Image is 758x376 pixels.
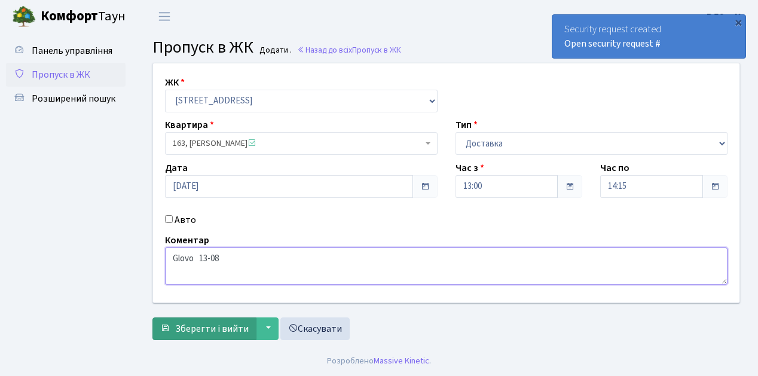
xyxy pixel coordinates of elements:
label: Авто [175,213,196,227]
b: ВЛ2 -. К. [707,10,744,23]
a: Пропуск в ЖК [6,63,126,87]
b: Комфорт [41,7,98,26]
span: Пропуск в ЖК [352,44,401,56]
a: Open security request # [564,37,661,50]
label: Час з [456,161,484,175]
img: logo.png [12,5,36,29]
span: Пропуск в ЖК [32,68,90,81]
div: Розроблено . [327,354,431,368]
a: ВЛ2 -. К. [707,10,744,24]
small: Додати . [257,45,292,56]
a: Скасувати [280,317,350,340]
label: Коментар [165,233,209,247]
span: 163, Лукаш Вікторія Олександрівна <span class='la la-check-square text-success'></span> [165,132,438,155]
button: Переключити навігацію [149,7,179,26]
label: Час по [600,161,629,175]
a: Розширений пошук [6,87,126,111]
div: Security request created [552,15,745,58]
button: Зберегти і вийти [152,317,256,340]
a: Назад до всіхПропуск в ЖК [297,44,401,56]
label: Дата [165,161,188,175]
label: ЖК [165,75,185,90]
span: Зберегти і вийти [175,322,249,335]
a: Massive Kinetic [374,354,429,367]
a: Панель управління [6,39,126,63]
div: × [732,16,744,28]
span: 163, Лукаш Вікторія Олександрівна <span class='la la-check-square text-success'></span> [173,137,423,149]
span: Розширений пошук [32,92,115,105]
span: Таун [41,7,126,27]
label: Тип [456,118,478,132]
span: Панель управління [32,44,112,57]
span: Пропуск в ЖК [152,35,253,59]
label: Квартира [165,118,214,132]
